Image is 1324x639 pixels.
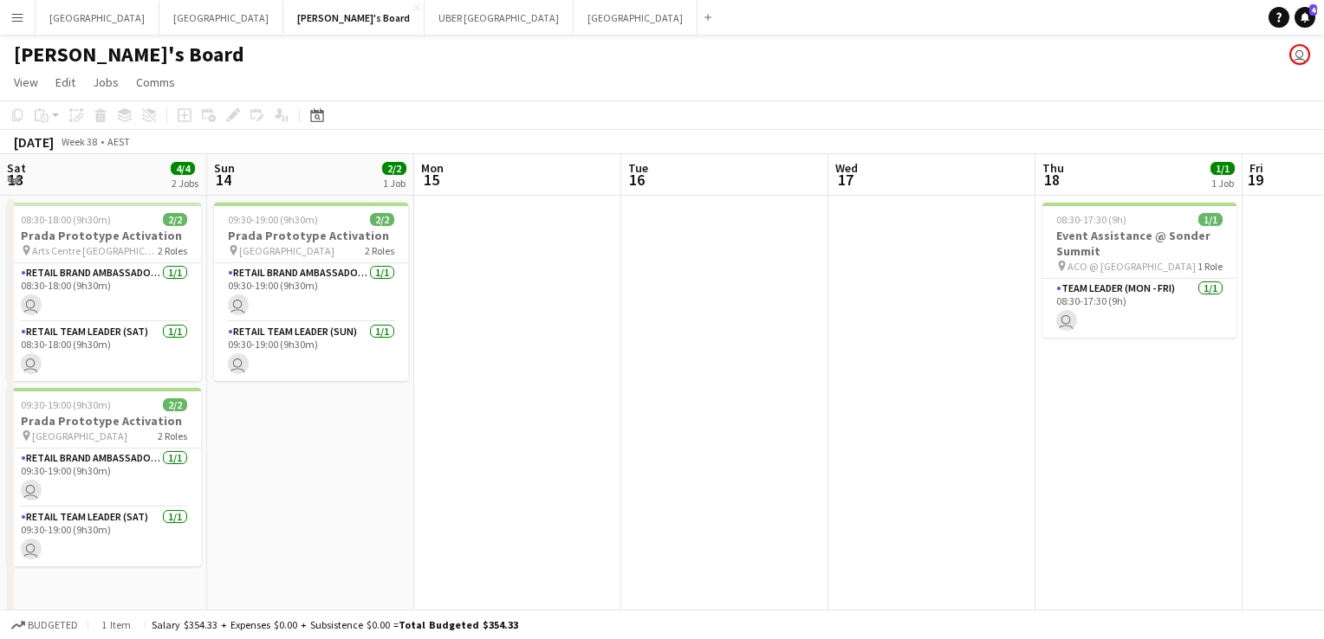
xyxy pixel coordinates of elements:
[1042,228,1236,259] h3: Event Assistance @ Sonder Summit
[7,507,201,566] app-card-role: RETAIL Team Leader (Sat)1/109:30-19:00 (9h30m)
[7,228,201,243] h3: Prada Prototype Activation
[129,71,182,94] a: Comms
[1210,162,1235,175] span: 1/1
[1249,160,1263,176] span: Fri
[7,203,201,381] app-job-card: 08:30-18:00 (9h30m)2/2Prada Prototype Activation Arts Centre [GEOGRAPHIC_DATA]2 RolesRETAIL Brand...
[1056,213,1126,226] span: 08:30-17:30 (9h)
[57,135,101,148] span: Week 38
[365,244,394,257] span: 2 Roles
[835,160,858,176] span: Wed
[21,213,111,226] span: 08:30-18:00 (9h30m)
[93,74,119,90] span: Jobs
[158,244,187,257] span: 2 Roles
[228,213,318,226] span: 09:30-19:00 (9h30m)
[163,398,187,411] span: 2/2
[214,322,408,381] app-card-role: RETAIL Team Leader (Sun)1/109:30-19:00 (9h30m)
[7,263,201,322] app-card-role: RETAIL Brand Ambassador ([DATE])1/108:30-18:00 (9h30m)
[1197,260,1223,273] span: 1 Role
[7,71,45,94] a: View
[626,170,648,190] span: 16
[1247,170,1263,190] span: 19
[9,616,81,635] button: Budgeted
[36,1,159,35] button: [GEOGRAPHIC_DATA]
[239,244,334,257] span: [GEOGRAPHIC_DATA]
[14,74,38,90] span: View
[383,177,406,190] div: 1 Job
[1042,160,1064,176] span: Thu
[399,618,518,631] span: Total Budgeted $354.33
[28,619,78,631] span: Budgeted
[211,170,235,190] span: 14
[107,135,130,148] div: AEST
[1289,44,1310,65] app-user-avatar: Tennille Moore
[32,429,127,442] span: [GEOGRAPHIC_DATA]
[1309,4,1317,16] span: 4
[7,160,26,176] span: Sat
[136,74,175,90] span: Comms
[370,213,394,226] span: 2/2
[163,213,187,226] span: 2/2
[55,74,75,90] span: Edit
[7,388,201,566] app-job-card: 09:30-19:00 (9h30m)2/2Prada Prototype Activation [GEOGRAPHIC_DATA]2 RolesRETAIL Brand Ambassador ...
[95,618,137,631] span: 1 item
[158,429,187,442] span: 2 Roles
[7,449,201,507] app-card-role: RETAIL Brand Ambassador ([DATE])1/109:30-19:00 (9h30m)
[214,160,235,176] span: Sun
[214,228,408,243] h3: Prada Prototype Activation
[425,1,574,35] button: UBER [GEOGRAPHIC_DATA]
[1198,213,1223,226] span: 1/1
[1040,170,1064,190] span: 18
[382,162,406,175] span: 2/2
[1068,260,1196,273] span: ACO @ [GEOGRAPHIC_DATA]
[574,1,698,35] button: [GEOGRAPHIC_DATA]
[1295,7,1315,28] a: 4
[7,413,201,429] h3: Prada Prototype Activation
[159,1,283,35] button: [GEOGRAPHIC_DATA]
[1042,203,1236,338] app-job-card: 08:30-17:30 (9h)1/1Event Assistance @ Sonder Summit ACO @ [GEOGRAPHIC_DATA]1 RoleTeam Leader (Mon...
[171,162,195,175] span: 4/4
[214,263,408,322] app-card-role: RETAIL Brand Ambassador ([DATE])1/109:30-19:00 (9h30m)
[14,133,54,151] div: [DATE]
[14,42,244,68] h1: [PERSON_NAME]'s Board
[421,160,444,176] span: Mon
[21,398,111,411] span: 09:30-19:00 (9h30m)
[32,244,158,257] span: Arts Centre [GEOGRAPHIC_DATA]
[1042,279,1236,338] app-card-role: Team Leader (Mon - Fri)1/108:30-17:30 (9h)
[49,71,82,94] a: Edit
[7,322,201,381] app-card-role: RETAIL Team Leader (Sat)1/108:30-18:00 (9h30m)
[628,160,648,176] span: Tue
[4,170,26,190] span: 13
[1211,177,1234,190] div: 1 Job
[833,170,858,190] span: 17
[283,1,425,35] button: [PERSON_NAME]'s Board
[419,170,444,190] span: 15
[172,177,198,190] div: 2 Jobs
[152,618,518,631] div: Salary $354.33 + Expenses $0.00 + Subsistence $0.00 =
[86,71,126,94] a: Jobs
[214,203,408,381] app-job-card: 09:30-19:00 (9h30m)2/2Prada Prototype Activation [GEOGRAPHIC_DATA]2 RolesRETAIL Brand Ambassador ...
